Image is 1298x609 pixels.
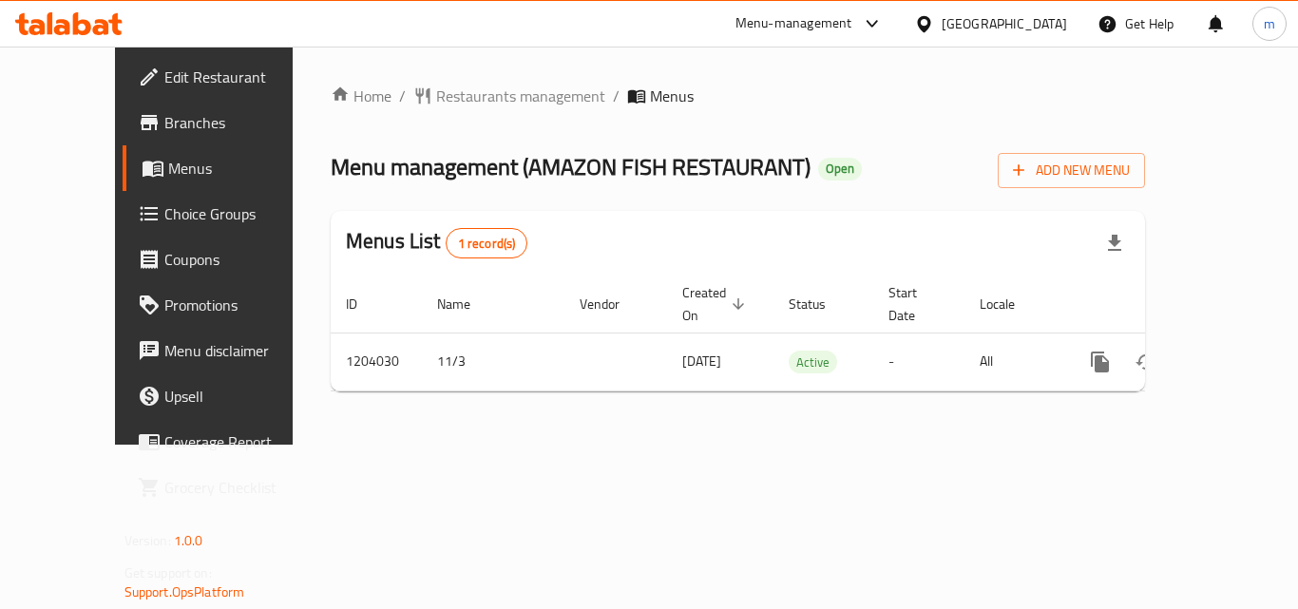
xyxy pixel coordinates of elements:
[164,430,316,453] span: Coverage Report
[446,228,528,258] div: Total records count
[164,476,316,499] span: Grocery Checklist
[1062,276,1275,333] th: Actions
[818,161,862,177] span: Open
[123,465,332,510] a: Grocery Checklist
[331,85,391,107] a: Home
[164,66,316,88] span: Edit Restaurant
[123,237,332,282] a: Coupons
[346,293,382,315] span: ID
[980,293,1040,315] span: Locale
[123,191,332,237] a: Choice Groups
[164,385,316,408] span: Upsell
[168,157,316,180] span: Menus
[123,373,332,419] a: Upsell
[124,580,245,604] a: Support.OpsPlatform
[123,282,332,328] a: Promotions
[123,54,332,100] a: Edit Restaurant
[818,158,862,181] div: Open
[437,293,495,315] span: Name
[613,85,620,107] li: /
[331,85,1145,107] nav: breadcrumb
[331,276,1275,391] table: enhanced table
[123,145,332,191] a: Menus
[164,248,316,271] span: Coupons
[174,528,203,553] span: 1.0.0
[123,328,332,373] a: Menu disclaimer
[580,293,644,315] span: Vendor
[164,294,316,316] span: Promotions
[422,333,564,390] td: 11/3
[942,13,1067,34] div: [GEOGRAPHIC_DATA]
[873,333,964,390] td: -
[331,145,811,188] span: Menu management ( AMAZON FISH RESTAURANT )
[436,85,605,107] span: Restaurants management
[399,85,406,107] li: /
[123,100,332,145] a: Branches
[331,333,422,390] td: 1204030
[1264,13,1275,34] span: m
[346,227,527,258] h2: Menus List
[789,351,837,373] div: Active
[447,235,527,253] span: 1 record(s)
[124,561,212,585] span: Get support on:
[650,85,694,107] span: Menus
[164,111,316,134] span: Branches
[124,528,171,553] span: Version:
[164,202,316,225] span: Choice Groups
[1013,159,1130,182] span: Add New Menu
[1123,339,1169,385] button: Change Status
[964,333,1062,390] td: All
[888,281,942,327] span: Start Date
[1092,220,1137,266] div: Export file
[413,85,605,107] a: Restaurants management
[682,349,721,373] span: [DATE]
[1078,339,1123,385] button: more
[789,293,850,315] span: Status
[789,352,837,373] span: Active
[735,12,852,35] div: Menu-management
[998,153,1145,188] button: Add New Menu
[164,339,316,362] span: Menu disclaimer
[123,419,332,465] a: Coverage Report
[682,281,751,327] span: Created On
